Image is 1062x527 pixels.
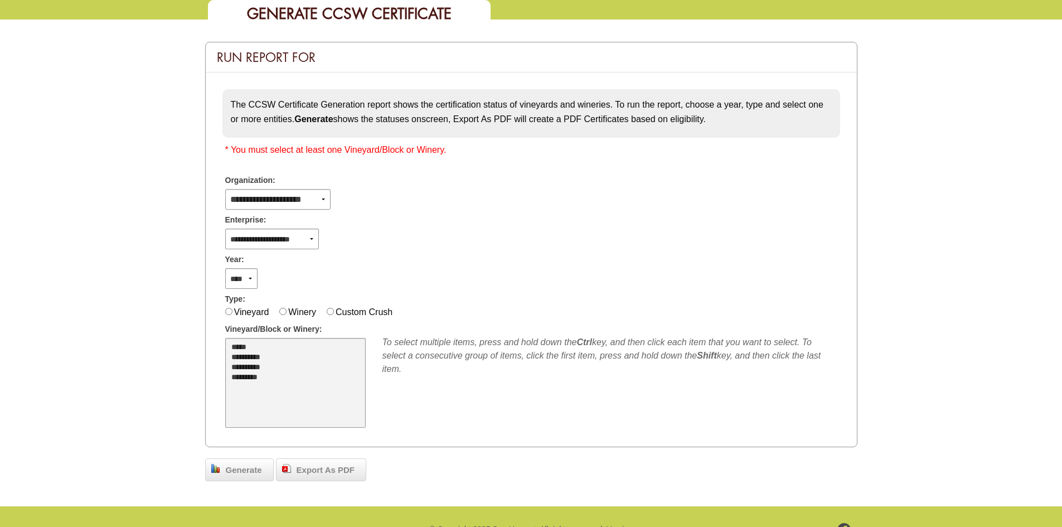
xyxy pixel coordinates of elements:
img: doc_pdf.png [282,464,291,473]
span: * You must select at least one Vineyard/Block or Winery. [225,145,447,154]
label: Winery [288,307,316,317]
span: Organization: [225,175,275,186]
b: Ctrl [576,337,592,347]
a: Export As PDF [276,458,366,482]
span: Export As PDF [291,464,360,477]
strong: Generate [294,114,333,124]
div: To select multiple items, press and hold down the key, and then click each item that you want to ... [382,336,837,376]
span: Year: [225,254,244,265]
label: Vineyard [234,307,269,317]
span: Enterprise: [225,214,266,226]
span: Vineyard/Block or Winery: [225,323,322,335]
span: Generate [220,464,268,477]
span: Generate CCSW Certificate [247,4,452,23]
b: Shift [697,351,717,360]
span: Type: [225,293,245,305]
label: Custom Crush [336,307,392,317]
a: Generate [205,458,274,482]
div: Run Report For [206,42,857,72]
p: The CCSW Certificate Generation report shows the certification status of vineyards and wineries. ... [231,98,832,126]
img: chart_bar.png [211,464,220,473]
